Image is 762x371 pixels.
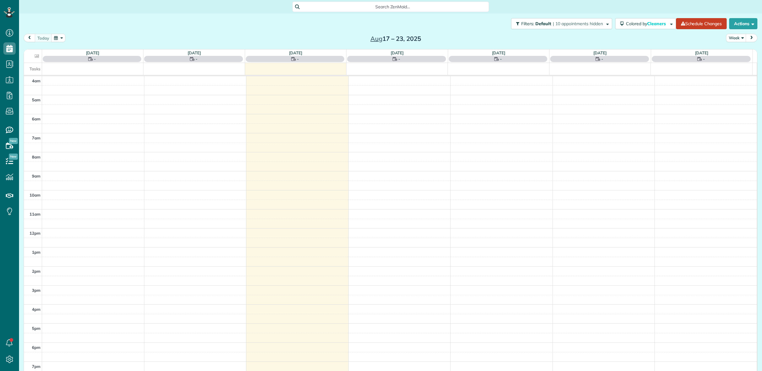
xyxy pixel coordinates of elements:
[626,21,668,26] span: Colored by
[35,34,52,42] button: today
[32,307,41,312] span: 4pm
[615,18,676,29] button: Colored byCleaners
[29,231,41,236] span: 12pm
[601,56,603,62] span: -
[492,50,505,55] a: [DATE]
[32,78,41,83] span: 4am
[553,21,603,26] span: | 10 appointments hidden
[32,97,41,102] span: 5am
[521,21,534,26] span: Filters:
[24,34,35,42] button: prev
[289,50,302,55] a: [DATE]
[32,326,41,331] span: 5pm
[391,50,404,55] a: [DATE]
[370,35,382,42] span: Aug
[511,18,612,29] button: Filters: Default | 10 appointments hidden
[29,66,41,71] span: Tasks
[535,21,552,26] span: Default
[188,50,201,55] a: [DATE]
[9,138,18,144] span: New
[726,34,746,42] button: Week
[593,50,607,55] a: [DATE]
[86,50,99,55] a: [DATE]
[676,18,727,29] a: Schedule Changes
[32,269,41,274] span: 2pm
[297,56,299,62] span: -
[32,288,41,293] span: 3pm
[695,50,708,55] a: [DATE]
[196,56,197,62] span: -
[29,193,41,197] span: 10am
[32,364,41,369] span: 7pm
[32,116,41,121] span: 6am
[32,154,41,159] span: 8am
[647,21,667,26] span: Cleaners
[703,56,705,62] span: -
[32,345,41,350] span: 6pm
[29,212,41,217] span: 11am
[508,18,612,29] a: Filters: Default | 10 appointments hidden
[9,154,18,160] span: New
[357,35,434,42] h2: 17 – 23, 2025
[32,174,41,178] span: 9am
[746,34,757,42] button: next
[729,18,757,29] button: Actions
[398,56,400,62] span: -
[32,250,41,255] span: 1pm
[32,135,41,140] span: 7am
[94,56,96,62] span: -
[500,56,502,62] span: -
